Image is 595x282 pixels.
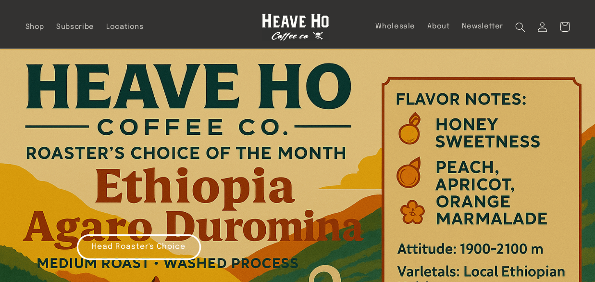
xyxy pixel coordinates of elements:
a: Subscribe [50,16,100,38]
span: Wholesale [375,22,415,31]
span: Subscribe [56,23,94,32]
a: Shop [19,16,50,38]
a: Newsletter [456,16,509,37]
span: Shop [25,23,45,32]
a: Locations [100,16,149,38]
span: About [427,22,449,31]
a: About [421,16,456,37]
img: Heave Ho Coffee Co [262,13,329,41]
span: Newsletter [462,22,503,31]
span: Locations [106,23,144,32]
a: Head Roaster's Choice [77,234,201,260]
a: Wholesale [370,16,421,37]
summary: Search [509,16,532,38]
